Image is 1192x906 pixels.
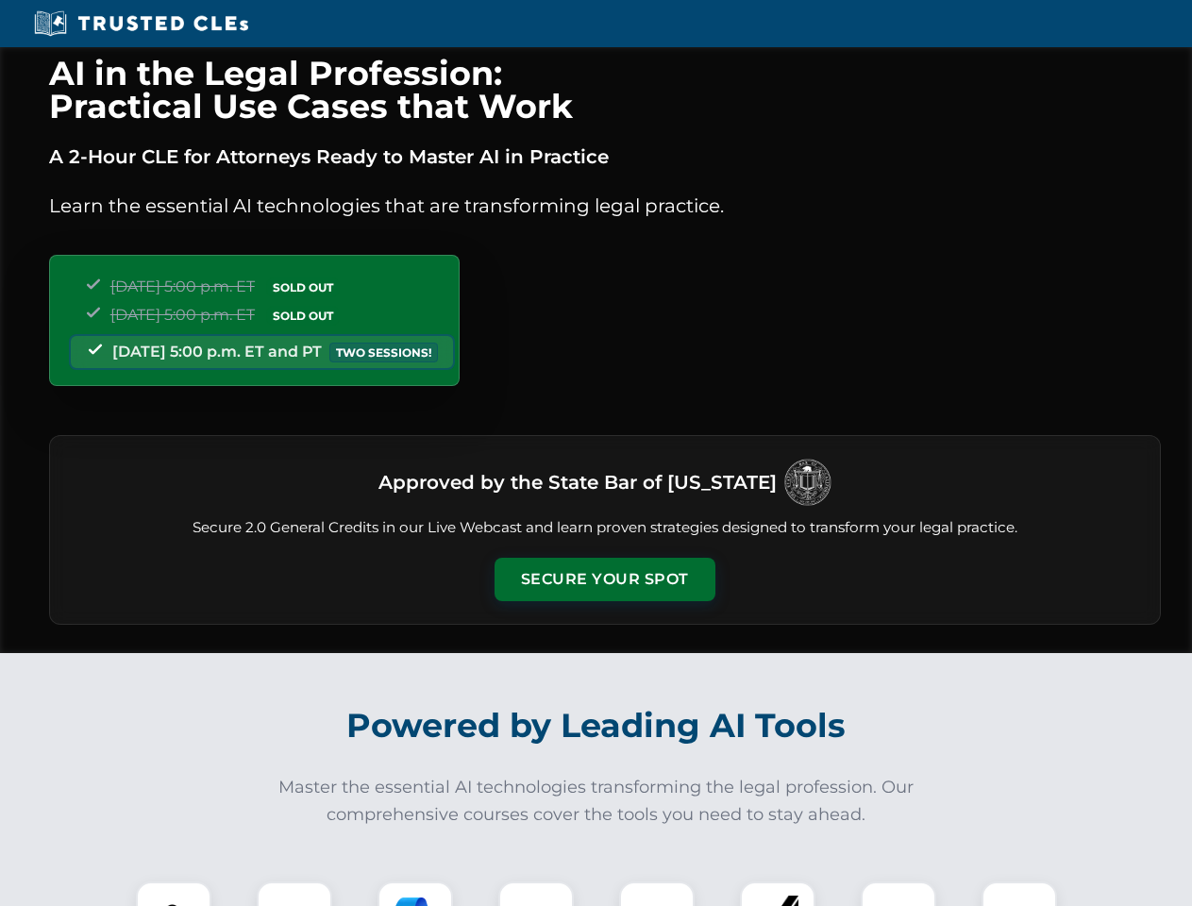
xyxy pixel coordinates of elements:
p: A 2-Hour CLE for Attorneys Ready to Master AI in Practice [49,142,1161,172]
p: Master the essential AI technologies transforming the legal profession. Our comprehensive courses... [266,774,927,829]
p: Learn the essential AI technologies that are transforming legal practice. [49,191,1161,221]
h2: Powered by Leading AI Tools [74,693,1119,759]
span: [DATE] 5:00 p.m. ET [110,277,255,295]
img: Logo [784,459,831,506]
h1: AI in the Legal Profession: Practical Use Cases that Work [49,57,1161,123]
p: Secure 2.0 General Credits in our Live Webcast and learn proven strategies designed to transform ... [73,517,1137,539]
button: Secure Your Spot [495,558,715,601]
span: SOLD OUT [266,306,340,326]
h3: Approved by the State Bar of [US_STATE] [378,465,777,499]
span: [DATE] 5:00 p.m. ET [110,306,255,324]
span: SOLD OUT [266,277,340,297]
img: Trusted CLEs [28,9,254,38]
